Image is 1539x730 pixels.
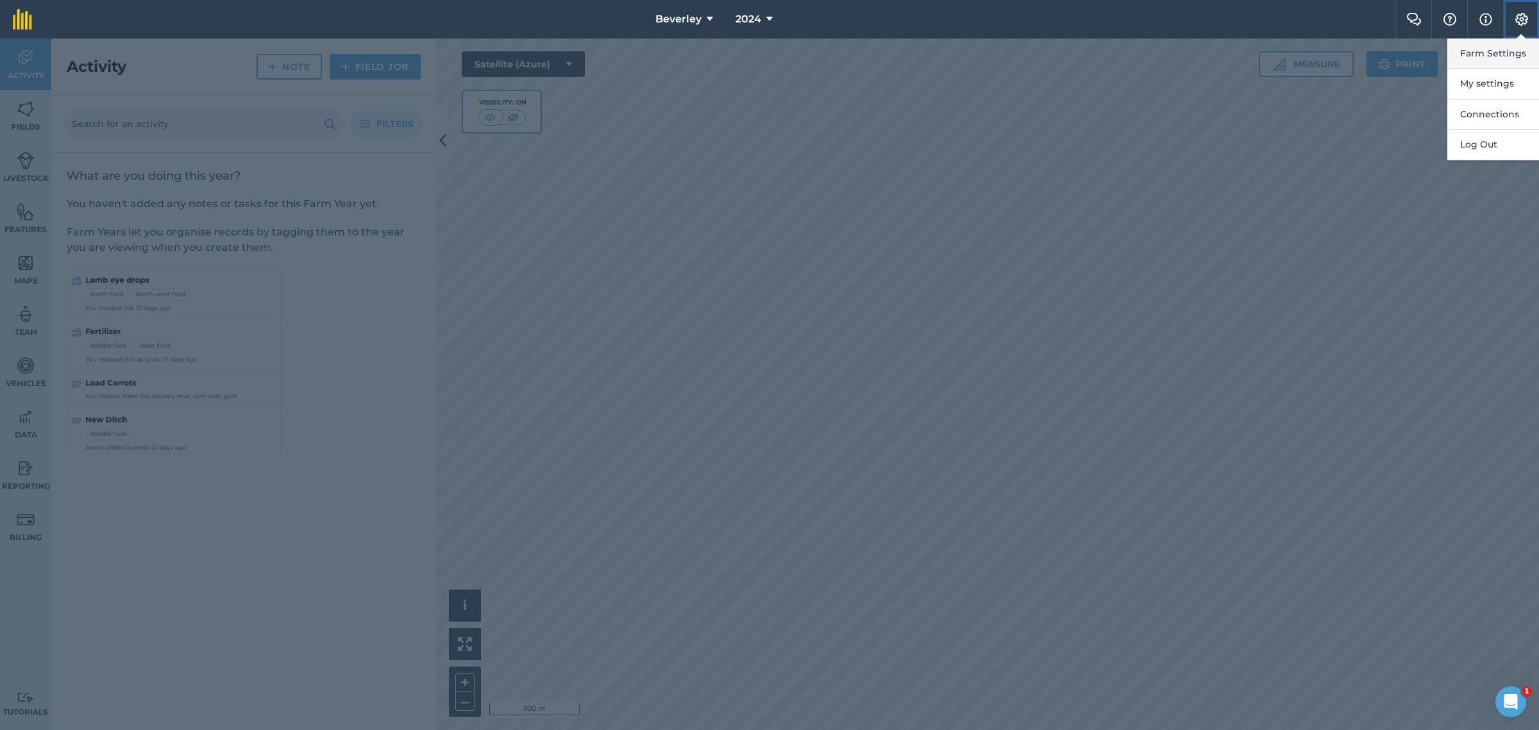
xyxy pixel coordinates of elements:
[1447,99,1539,130] button: Connections
[1447,69,1539,99] button: My settings
[1447,38,1539,69] button: Farm Settings
[655,12,702,27] span: Beverley
[1495,686,1526,717] iframe: Intercom live chat
[736,12,761,27] span: 2024
[1479,12,1492,27] img: svg+xml;base64,PHN2ZyB4bWxucz0iaHR0cDovL3d3dy53My5vcmcvMjAwMC9zdmciIHdpZHRoPSIxNyIgaGVpZ2h0PSIxNy...
[1447,130,1539,160] button: Log Out
[1514,13,1529,26] img: A cog icon
[1442,13,1458,26] img: A question mark icon
[1522,686,1532,697] span: 1
[1406,13,1422,26] img: Two speech bubbles overlapping with the left bubble in the forefront
[13,9,32,30] img: fieldmargin Logo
